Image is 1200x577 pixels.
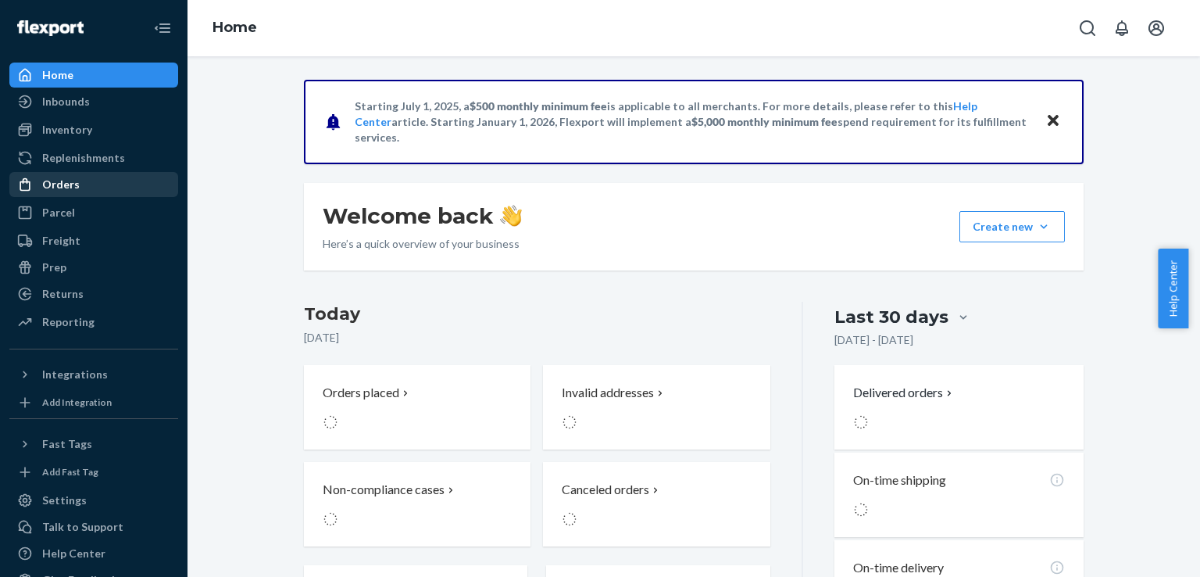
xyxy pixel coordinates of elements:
div: Integrations [42,367,108,382]
a: Orders [9,172,178,197]
img: hand-wave emoji [500,205,522,227]
a: Home [9,63,178,88]
div: Home [42,67,73,83]
div: Inbounds [42,94,90,109]
button: Open Search Box [1072,13,1103,44]
button: Close [1043,110,1063,133]
div: Settings [42,493,87,508]
h3: Today [304,302,770,327]
div: Orders [42,177,80,192]
div: Replenishments [42,150,125,166]
button: Delivered orders [853,384,955,402]
p: Non-compliance cases [323,481,445,499]
p: On-time delivery [853,559,944,577]
a: Reporting [9,310,178,335]
button: Close Navigation [147,13,178,44]
a: Inventory [9,117,178,142]
span: $5,000 monthly minimum fee [691,115,837,128]
button: Orders placed [304,365,530,450]
h1: Welcome back [323,202,522,230]
div: Freight [42,233,80,249]
a: Home [212,19,257,36]
p: Orders placed [323,384,399,402]
a: Settings [9,488,178,513]
button: Talk to Support [9,514,178,539]
p: Starting July 1, 2025, a is applicable to all merchants. For more details, please refer to this a... [355,99,1030,145]
p: [DATE] [304,330,770,346]
a: Returns [9,281,178,306]
button: Help Center [1158,249,1188,328]
a: Add Integration [9,393,178,412]
a: Help Center [9,541,178,566]
p: On-time shipping [853,471,946,489]
div: Fast Tags [42,436,92,452]
p: [DATE] - [DATE] [834,332,913,348]
button: Create new [959,211,1065,242]
div: Last 30 days [834,305,948,329]
span: $500 monthly minimum fee [470,99,607,113]
button: Fast Tags [9,432,178,457]
ol: breadcrumbs [200,5,270,51]
a: Add Fast Tag [9,463,178,482]
div: Help Center [42,546,105,561]
a: Inbounds [9,89,178,114]
div: Returns [42,286,84,302]
p: Here’s a quick overview of your business [323,236,522,252]
button: Invalid addresses [543,365,770,450]
div: Talk to Support [42,519,123,535]
div: Parcel [42,205,75,220]
a: Freight [9,228,178,253]
button: Integrations [9,362,178,387]
div: Prep [42,260,66,275]
div: Add Fast Tag [42,465,98,478]
div: Reporting [42,314,95,330]
a: Prep [9,255,178,280]
p: Invalid addresses [562,384,654,402]
div: Inventory [42,122,92,138]
img: Flexport logo [17,20,84,36]
button: Open notifications [1106,13,1137,44]
button: Non-compliance cases [304,462,530,547]
p: Canceled orders [562,481,649,499]
div: Add Integration [42,396,112,409]
button: Open account menu [1141,13,1172,44]
button: Canceled orders [543,462,770,547]
a: Replenishments [9,145,178,170]
a: Parcel [9,200,178,225]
